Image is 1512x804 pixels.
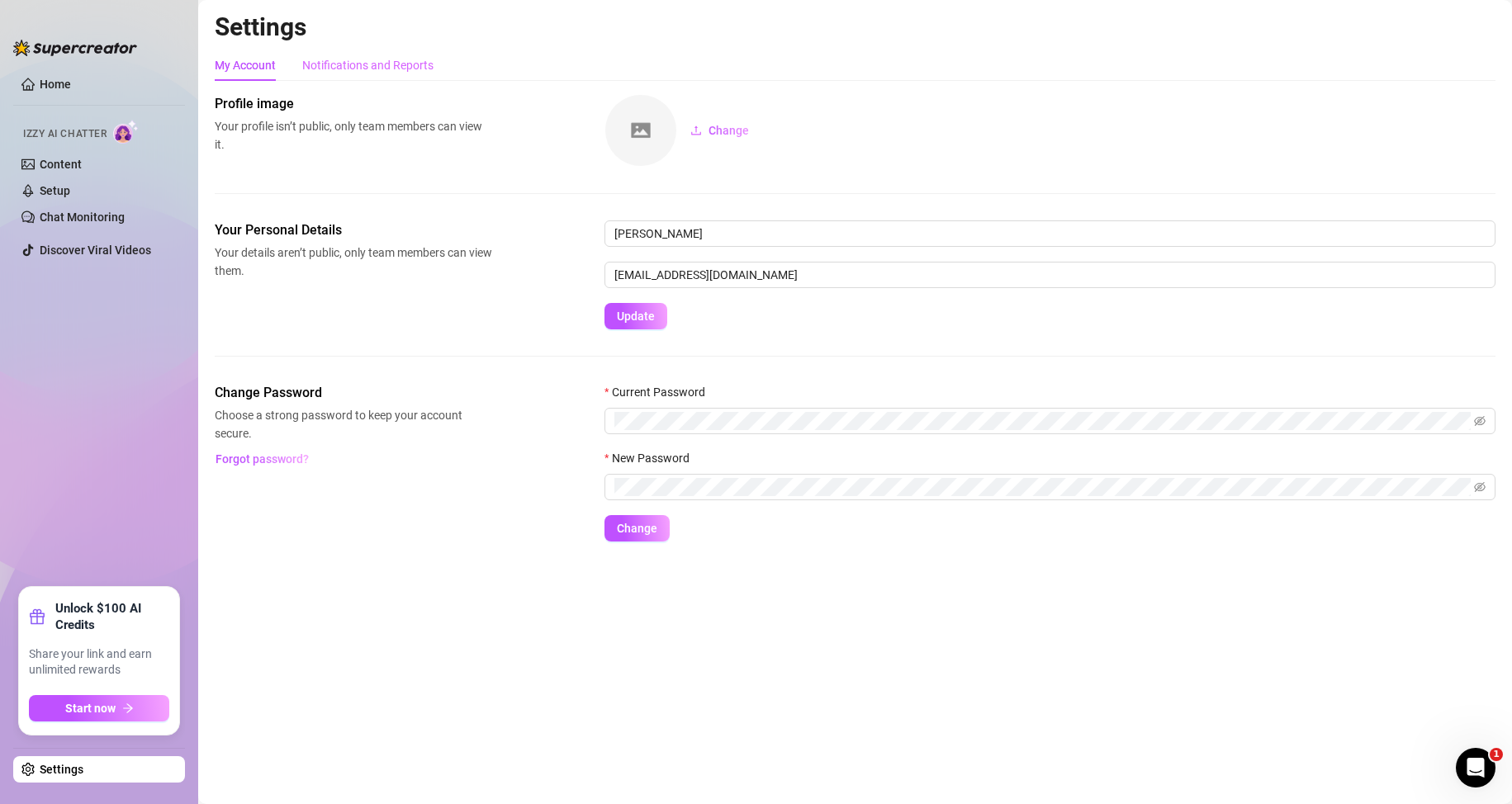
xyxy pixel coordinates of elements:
[215,220,492,240] span: Your Personal Details
[29,608,45,625] span: gift
[604,383,716,401] label: Current Password
[215,94,492,114] span: Profile image
[215,56,276,74] div: My Account
[677,117,762,144] button: Change
[13,40,137,56] img: logo-BBDzfeDw.svg
[122,702,134,714] span: arrow-right
[604,515,670,542] button: Change
[617,310,655,323] span: Update
[604,262,1495,288] input: Enter new email
[113,120,139,144] img: AI Chatter
[1474,415,1486,427] span: eye-invisible
[65,702,116,715] span: Start now
[604,220,1495,247] input: Enter name
[1490,748,1503,761] span: 1
[40,158,82,171] a: Content
[23,126,107,142] span: Izzy AI Chatter
[29,695,169,721] button: Start nowarrow-right
[215,406,492,442] span: Choose a strong password to keep your account secure.
[604,303,667,329] button: Update
[215,12,1495,43] h2: Settings
[215,117,492,154] span: Your profile isn’t public, only team members can view it.
[216,452,309,466] span: Forgot password?
[40,78,71,91] a: Home
[40,184,70,197] a: Setup
[709,124,749,137] span: Change
[614,412,1471,430] input: Current Password
[614,478,1471,496] input: New Password
[29,646,169,679] span: Share your link and earn unlimited rewards
[55,600,169,633] strong: Unlock $100 AI Credits
[215,383,492,403] span: Change Password
[1456,748,1495,787] iframe: Intercom live chat
[1474,481,1486,493] span: eye-invisible
[604,449,700,467] label: New Password
[40,210,125,224] a: Chat Monitoring
[40,763,83,776] a: Settings
[690,125,702,136] span: upload
[215,446,309,472] button: Forgot password?
[302,56,434,74] div: Notifications and Reports
[40,244,151,257] a: Discover Viral Videos
[605,95,676,166] img: square-placeholder.png
[617,522,657,535] span: Change
[215,244,492,280] span: Your details aren’t public, only team members can view them.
